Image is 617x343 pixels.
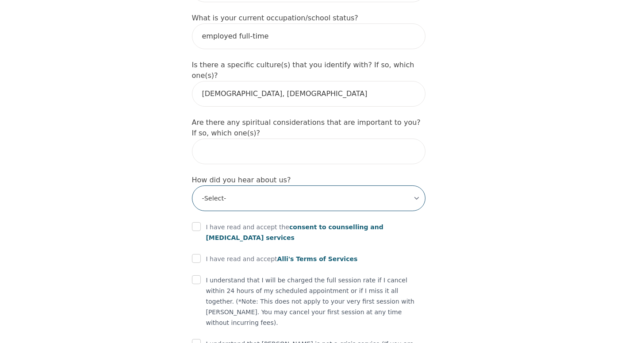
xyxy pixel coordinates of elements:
label: Is there a specific culture(s) that you identify with? If so, which one(s)? [192,61,414,80]
label: Are there any spiritual considerations that are important to you? If so, which one(s)? [192,118,421,137]
span: consent to counselling and [MEDICAL_DATA] services [206,224,383,241]
span: Alli's Terms of Services [277,255,358,262]
label: What is your current occupation/school status? [192,14,358,22]
label: How did you hear about us? [192,176,291,184]
p: I have read and accept [206,254,358,264]
p: I understand that I will be charged the full session rate if I cancel within 24 hours of my sched... [206,275,425,328]
p: I have read and accept the [206,222,425,243]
